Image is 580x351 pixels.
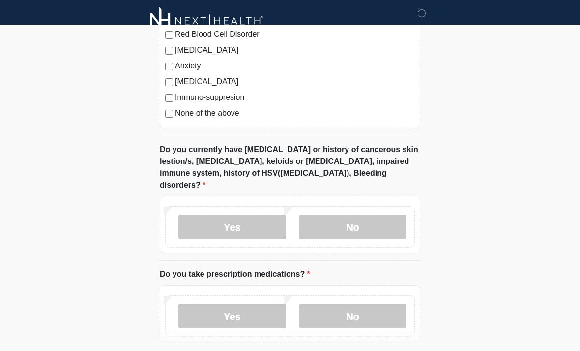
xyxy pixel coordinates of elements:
label: No [299,215,406,240]
label: Anxiety [175,61,415,72]
label: None of the above [175,108,415,120]
img: Next-Health Logo [150,7,263,34]
label: Do you take prescription medications? [160,269,310,281]
label: [MEDICAL_DATA] [175,76,415,88]
label: Immuno-suppresion [175,92,415,104]
input: Anxiety [165,63,173,71]
label: No [299,304,406,329]
label: Yes [178,215,286,240]
label: Yes [178,304,286,329]
input: Immuno-suppresion [165,95,173,102]
input: [MEDICAL_DATA] [165,47,173,55]
input: None of the above [165,110,173,118]
input: [MEDICAL_DATA] [165,79,173,87]
label: [MEDICAL_DATA] [175,45,415,57]
label: Do you currently have [MEDICAL_DATA] or history of cancerous skin lestion/s, [MEDICAL_DATA], kelo... [160,144,420,191]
